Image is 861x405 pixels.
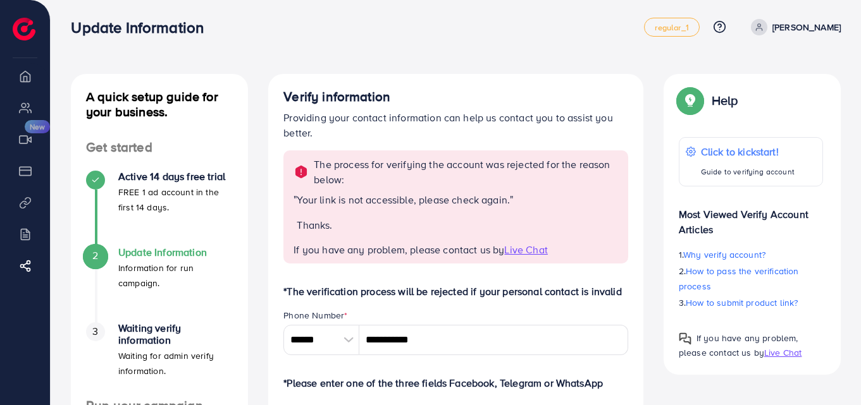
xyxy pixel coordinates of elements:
p: Help [712,93,738,108]
p: 1. [679,247,823,262]
h4: Get started [71,140,248,155]
span: Live Chat [504,243,547,257]
span: 3 [92,324,98,339]
li: Waiting verify information [71,322,248,398]
h3: Update Information [71,18,214,37]
span: regular_1 [655,23,688,32]
p: Your link is not accessible, please check again. [297,192,510,207]
p: *Please enter one of the three fields Facebook, Telegram or WhatsApp [283,375,628,390]
p: Thanks. [297,217,510,233]
span: " [294,192,297,243]
span: How to pass the verification process [679,265,799,293]
a: regular_1 [644,18,699,37]
span: " [510,192,513,243]
p: FREE 1 ad account in the first 14 days. [118,184,233,215]
p: The process for verifying the account was rejected for the reason below: [314,157,621,187]
a: [PERSON_NAME] [746,19,841,35]
span: Live Chat [764,346,802,359]
li: Active 14 days free trial [71,171,248,246]
p: [PERSON_NAME] [772,20,841,35]
img: Popup guide [679,332,691,345]
label: Phone Number [283,309,347,322]
p: 3. [679,295,823,310]
p: Most Viewed Verify Account Articles [679,196,823,237]
span: If you have any problem, please contact us by [679,332,798,359]
h4: Active 14 days free trial [118,171,233,183]
p: 2. [679,263,823,294]
p: Information for run campaign. [118,260,233,291]
span: If you have any problem, please contact us by [294,243,504,257]
li: Update Information [71,246,248,322]
h4: Update Information [118,246,233,258]
img: alert [294,164,309,179]
h4: Verify information [283,89,628,105]
h4: Waiting verify information [118,322,233,346]
span: 2 [92,248,98,263]
p: Guide to verifying account [701,164,795,179]
p: Waiting for admin verify information. [118,348,233,378]
iframe: Chat [807,348,852,396]
p: Click to kickstart! [701,144,795,159]
img: Popup guide [679,89,702,112]
img: logo [13,18,35,40]
p: *The verification process will be rejected if your personal contact is invalid [283,284,628,299]
span: Why verify account? [683,248,765,261]
span: How to submit product link? [686,296,798,309]
h4: A quick setup guide for your business. [71,89,248,119]
p: Providing your contact information can help us contact you to assist you better. [283,110,628,140]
